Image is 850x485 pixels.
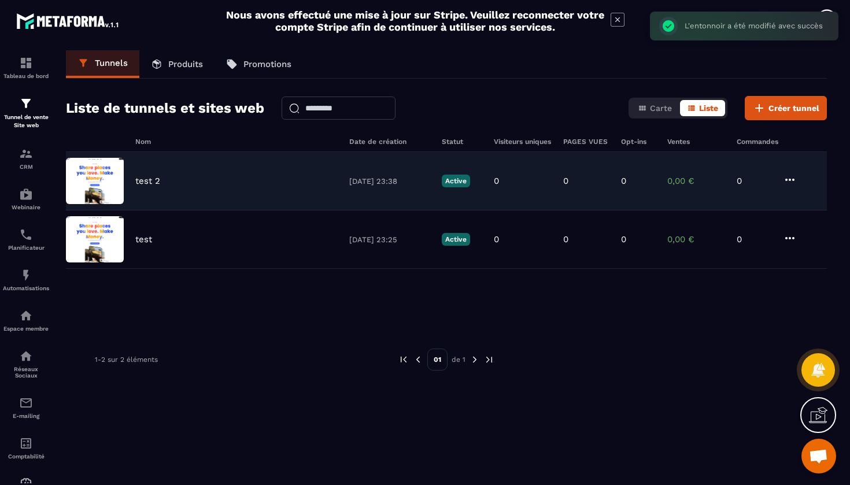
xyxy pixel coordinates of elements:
p: 0 [621,176,626,186]
img: prev [398,354,409,365]
p: Promotions [243,59,291,69]
p: 0 [494,234,499,245]
p: Comptabilité [3,453,49,460]
a: automationsautomationsWebinaire [3,179,49,219]
img: scheduler [19,228,33,242]
a: formationformationTunnel de vente Site web [3,88,49,138]
h6: Date de création [349,138,430,146]
h6: PAGES VUES [563,138,609,146]
h2: Liste de tunnels et sites web [66,97,264,120]
p: Active [442,233,470,246]
img: automations [19,187,33,201]
p: 0,00 € [667,176,725,186]
p: [DATE] 23:38 [349,177,430,186]
p: CRM [3,164,49,170]
a: emailemailE-mailing [3,387,49,428]
p: Tableau de bord [3,73,49,79]
p: 0 [737,234,771,245]
p: Réseaux Sociaux [3,366,49,379]
p: 01 [427,349,448,371]
p: 0 [737,176,771,186]
p: 0 [494,176,499,186]
img: formation [19,56,33,70]
button: Liste [680,100,725,116]
h6: Visiteurs uniques [494,138,552,146]
a: automationsautomationsAutomatisations [3,260,49,300]
p: Produits [168,59,203,69]
img: accountant [19,436,33,450]
a: accountantaccountantComptabilité [3,428,49,468]
img: formation [19,97,33,110]
p: [DATE] 23:25 [349,235,430,244]
p: Tunnel de vente Site web [3,113,49,129]
a: social-networksocial-networkRéseaux Sociaux [3,340,49,387]
h6: Nom [135,138,338,146]
a: Tunnels [66,50,139,78]
img: social-network [19,349,33,363]
img: next [484,354,494,365]
img: formation [19,147,33,161]
p: Active [442,175,470,187]
img: email [19,396,33,410]
button: Créer tunnel [745,96,827,120]
a: automationsautomationsEspace membre [3,300,49,340]
a: Promotions [215,50,303,78]
img: image [66,158,124,204]
span: Carte [650,103,672,113]
p: 0 [563,234,568,245]
div: Ouvrir le chat [801,439,836,473]
a: Produits [139,50,215,78]
h2: Nous avons effectué une mise à jour sur Stripe. Veuillez reconnecter votre compte Stripe afin de ... [226,9,605,33]
p: Tunnels [95,58,128,68]
img: automations [19,268,33,282]
button: Carte [631,100,679,116]
p: Automatisations [3,285,49,291]
p: Espace membre [3,325,49,332]
h6: Commandes [737,138,778,146]
a: formationformationCRM [3,138,49,179]
a: schedulerschedulerPlanificateur [3,219,49,260]
p: 0 [563,176,568,186]
p: test 2 [135,176,160,186]
p: Planificateur [3,245,49,251]
h6: Statut [442,138,482,146]
p: de 1 [452,355,465,364]
p: Webinaire [3,204,49,210]
img: automations [19,309,33,323]
img: logo [16,10,120,31]
p: 0 [621,234,626,245]
img: next [470,354,480,365]
p: 1-2 sur 2 éléments [95,356,158,364]
p: E-mailing [3,413,49,419]
h6: Opt-ins [621,138,656,146]
span: Créer tunnel [768,102,819,114]
img: prev [413,354,423,365]
span: Liste [699,103,718,113]
h6: Ventes [667,138,725,146]
img: image [66,216,124,262]
a: formationformationTableau de bord [3,47,49,88]
p: 0,00 € [667,234,725,245]
p: test [135,234,152,245]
